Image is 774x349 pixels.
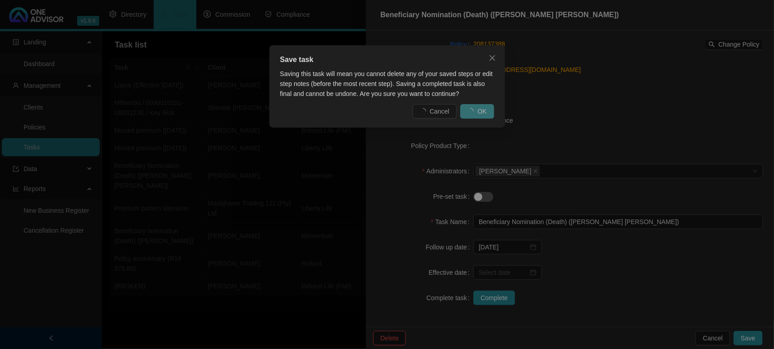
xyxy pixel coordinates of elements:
div: Saving this task will mean you cannot delete any of your saved steps or edit step notes (before t... [280,69,494,99]
div: Save task [280,54,494,65]
button: OK [460,104,494,119]
button: Close [485,51,500,65]
span: Cancel [430,106,450,116]
span: loading [467,108,475,115]
span: loading [419,108,427,115]
span: close [489,54,496,62]
button: Cancel [413,104,457,119]
span: OK [477,106,487,116]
